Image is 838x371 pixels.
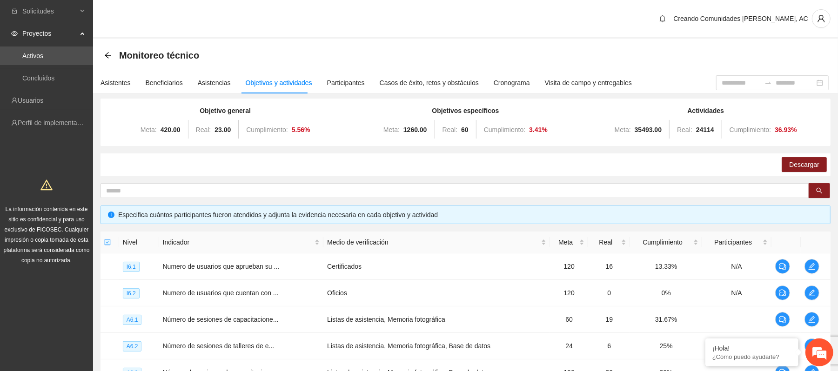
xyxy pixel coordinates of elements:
[11,30,18,37] span: eye
[706,237,760,247] span: Participantes
[550,333,588,359] td: 24
[588,232,630,253] th: Real
[141,126,157,133] span: Meta:
[588,253,630,280] td: 16
[327,237,539,247] span: Medio de verificación
[163,316,279,323] span: Número de sesiones de capacitacione...
[163,342,275,350] span: Número de sesiones de talleres de e...
[153,5,175,27] div: Minimizar ventana de chat en vivo
[812,14,830,23] span: user
[22,52,43,60] a: Activos
[816,187,823,195] span: search
[403,126,427,133] strong: 1260.00
[635,126,662,133] strong: 35493.00
[630,333,702,359] td: 25%
[805,289,819,297] span: edit
[554,237,577,247] span: Meta
[323,232,550,253] th: Medio de verificación
[11,8,18,14] span: inbox
[159,232,324,253] th: Indicador
[118,210,823,220] div: Especifica cuántos participantes fueron atendidos y adjunta la evidencia necesaria en cada objeti...
[702,232,771,253] th: Participantes
[782,157,827,172] button: Descargar
[198,78,231,88] div: Asistencias
[775,312,790,327] button: comment
[461,126,469,133] strong: 60
[196,126,211,133] span: Real:
[550,280,588,306] td: 120
[108,212,114,218] span: info-circle
[775,259,790,274] button: comment
[146,78,183,88] div: Beneficiarios
[104,52,112,59] span: arrow-left
[215,126,231,133] strong: 23.00
[688,107,724,114] strong: Actividades
[484,126,525,133] span: Cumplimiento:
[5,254,177,286] textarea: Escriba su mensaje y pulse “Intro”
[809,183,830,198] button: search
[775,126,797,133] strong: 36.93 %
[630,306,702,333] td: 31.67%
[123,315,142,325] span: A6.1
[805,316,819,323] span: edit
[323,280,550,306] td: Oficios
[696,126,714,133] strong: 24114
[805,263,819,270] span: edit
[54,124,128,218] span: Estamos en línea.
[18,97,43,104] a: Usuarios
[630,280,702,306] td: 0%
[677,126,692,133] span: Real:
[383,126,400,133] span: Meta:
[323,333,550,359] td: Listas de asistencia, Memoria fotográfica, Base de datos
[674,15,808,22] span: Creando Comunidades [PERSON_NAME], AC
[104,52,112,60] div: Back
[119,232,159,253] th: Nivel
[656,15,670,22] span: bell
[104,239,111,245] span: check-square
[804,285,819,300] button: edit
[764,79,772,86] span: swap-right
[702,280,771,306] td: N/A
[655,11,670,26] button: bell
[200,107,251,114] strong: Objetivo general
[123,341,142,351] span: A6.2
[22,24,77,43] span: Proyectos
[712,353,791,360] p: ¿Cómo puedo ayudarte?
[588,280,630,306] td: 0
[775,285,790,300] button: comment
[812,9,831,28] button: user
[40,179,53,191] span: warning
[22,2,77,20] span: Solicitudes
[550,232,588,253] th: Meta
[588,306,630,333] td: 19
[789,159,819,170] span: Descargar
[163,263,280,270] span: Numero de usuarios que aprueban su ...
[588,333,630,359] td: 6
[764,79,772,86] span: to
[123,288,140,298] span: I6.2
[22,74,54,82] a: Concluidos
[550,306,588,333] td: 60
[712,344,791,352] div: ¡Hola!
[18,119,90,126] a: Perfil de implementadora
[630,253,702,280] td: 13.33%
[161,126,181,133] strong: 420.00
[323,306,550,333] td: Listas de asistencia, Memoria fotográfica
[380,78,479,88] div: Casos de éxito, retos y obstáculos
[123,262,140,272] span: I6.1
[4,206,90,264] span: La información contenida en este sitio es confidencial y para uso exclusivo de FICOSEC. Cualquier...
[630,232,702,253] th: Cumplimiento
[592,237,619,247] span: Real
[246,126,288,133] span: Cumplimiento:
[48,47,156,60] div: Chatee con nosotros ahora
[442,126,458,133] span: Real:
[327,78,365,88] div: Participantes
[804,312,819,327] button: edit
[550,253,588,280] td: 120
[634,237,691,247] span: Cumplimiento
[432,107,499,114] strong: Objetivos específicos
[615,126,631,133] span: Meta:
[804,338,819,353] button: edit
[702,253,771,280] td: N/A
[323,253,550,280] td: Certificados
